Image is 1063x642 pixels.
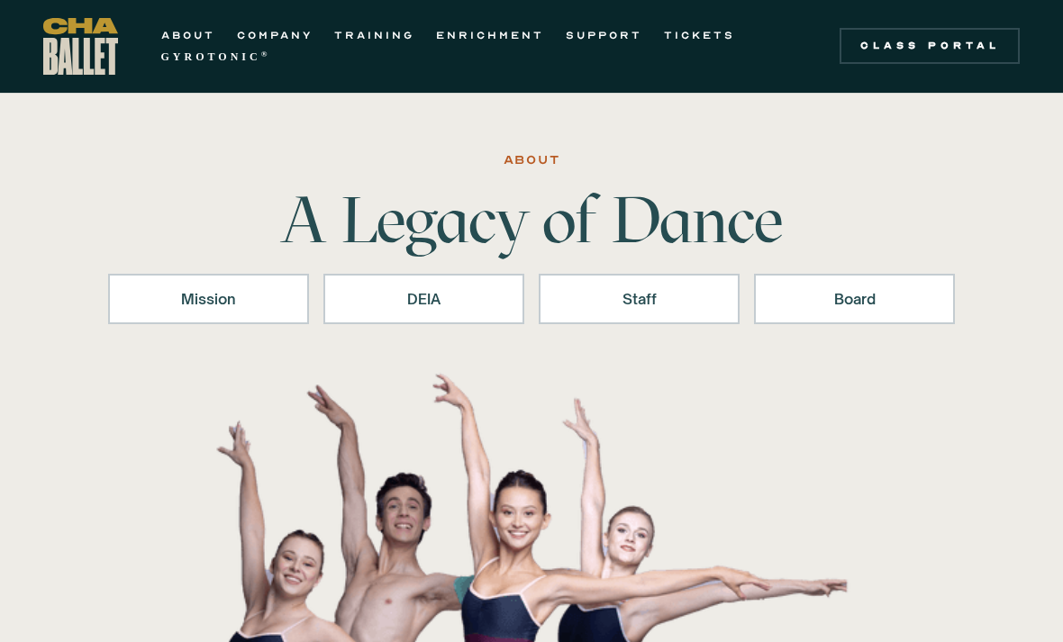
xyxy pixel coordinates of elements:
div: Class Portal [850,39,1009,53]
a: ENRICHMENT [436,24,544,46]
a: COMPANY [237,24,313,46]
div: Mission [132,288,286,310]
a: Class Portal [840,28,1020,64]
sup: ® [261,50,271,59]
div: Staff [562,288,716,310]
a: SUPPORT [566,24,642,46]
h1: A Legacy of Dance [250,187,813,252]
strong: GYROTONIC [161,50,261,63]
a: Mission [108,274,309,324]
a: TRAINING [334,24,414,46]
a: DEIA [323,274,524,324]
a: home [43,18,118,75]
a: GYROTONIC® [161,46,271,68]
a: ABOUT [161,24,215,46]
div: ABOUT [504,149,560,171]
div: DEIA [347,288,501,310]
div: Board [777,288,931,310]
a: TICKETS [664,24,735,46]
a: Staff [539,274,740,324]
a: Board [754,274,955,324]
